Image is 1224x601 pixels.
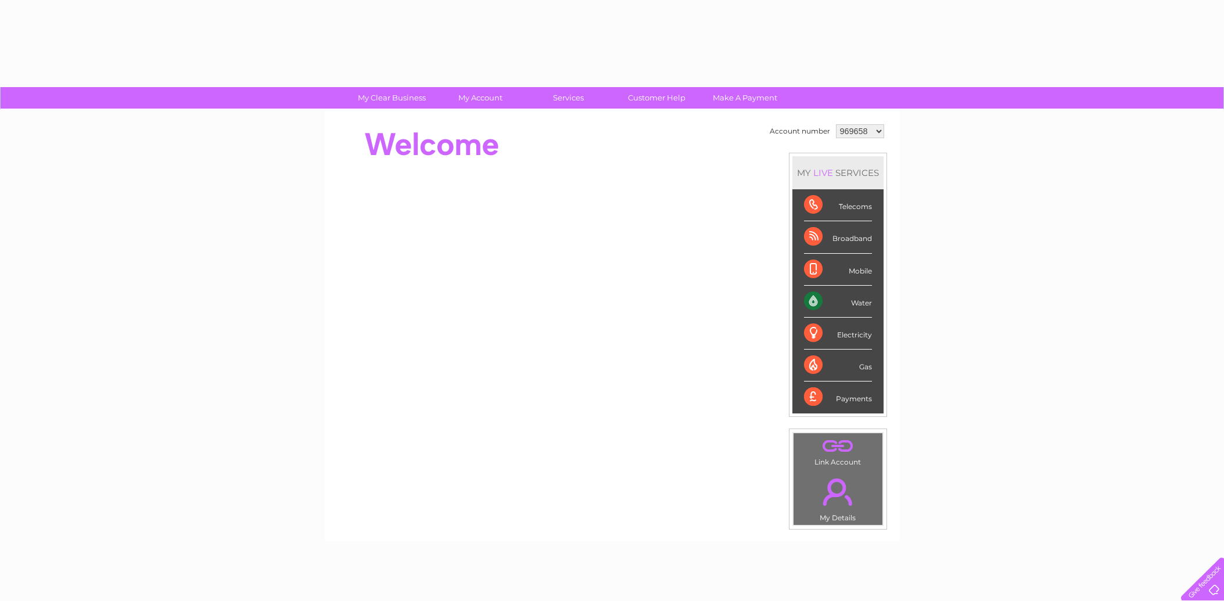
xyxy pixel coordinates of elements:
[804,382,872,413] div: Payments
[793,469,883,526] td: My Details
[767,121,833,141] td: Account number
[804,189,872,221] div: Telecoms
[796,436,880,456] a: .
[804,350,872,382] div: Gas
[804,221,872,253] div: Broadband
[793,433,883,469] td: Link Account
[811,167,835,178] div: LIVE
[609,87,705,109] a: Customer Help
[796,472,880,512] a: .
[804,286,872,318] div: Water
[804,254,872,286] div: Mobile
[432,87,528,109] a: My Account
[804,318,872,350] div: Electricity
[344,87,440,109] a: My Clear Business
[521,87,616,109] a: Services
[792,156,884,189] div: MY SERVICES
[697,87,793,109] a: Make A Payment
